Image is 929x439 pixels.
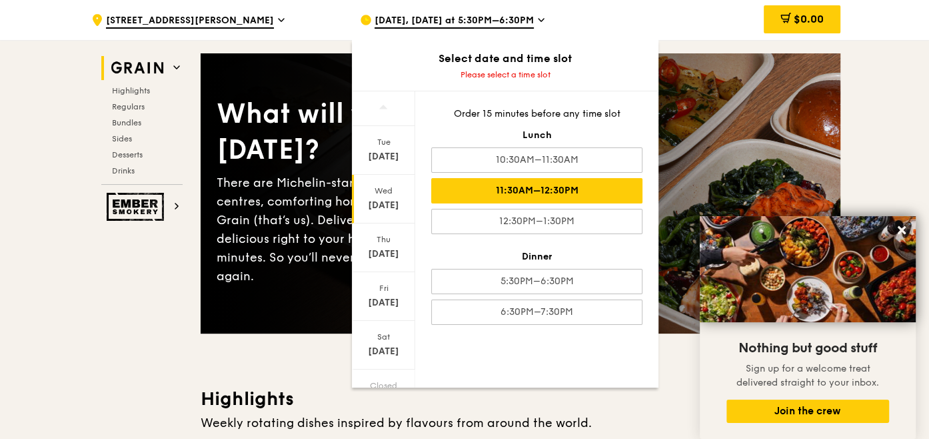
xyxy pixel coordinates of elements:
div: Fri [354,283,413,294]
span: Bundles [112,118,141,127]
button: Close [891,220,912,241]
div: [DATE] [354,248,413,261]
span: Highlights [112,86,150,95]
div: Thu [354,234,413,245]
span: Desserts [112,150,143,159]
div: 5:30PM–6:30PM [431,269,642,294]
img: DSC07876-Edit02-Large.jpeg [700,216,916,322]
div: 12:30PM–1:30PM [431,209,642,234]
div: [DATE] [354,296,413,310]
div: Lunch [431,129,642,142]
div: There are Michelin-star restaurants, hawker centres, comforting home-cooked classics… and Grain (... [217,173,520,286]
span: [DATE], [DATE] at 5:30PM–6:30PM [375,14,534,29]
span: Nothing but good stuff [738,340,877,356]
div: Closed [354,380,413,391]
div: [DATE] [354,150,413,163]
span: [STREET_ADDRESS][PERSON_NAME] [106,14,274,29]
span: Drinks [112,166,135,175]
span: Sides [112,134,132,143]
span: Sign up for a welcome treat delivered straight to your inbox. [736,363,879,388]
span: $0.00 [794,13,824,25]
div: Sat [354,332,413,342]
div: Tue [354,137,413,147]
img: Ember Smokery web logo [107,193,168,221]
div: Select date and time slot [352,51,658,67]
h3: Highlights [201,387,840,411]
div: What will you eat [DATE]? [217,96,520,168]
div: [DATE] [354,199,413,212]
div: 6:30PM–7:30PM [431,300,642,325]
div: 10:30AM–11:30AM [431,147,642,173]
div: Order 15 minutes before any time slot [431,107,642,121]
div: Wed [354,185,413,196]
div: 11:30AM–12:30PM [431,178,642,203]
img: Grain web logo [107,56,168,80]
div: [DATE] [354,345,413,358]
button: Join the crew [726,400,889,423]
span: Regulars [112,102,145,111]
div: Please select a time slot [352,69,658,80]
div: Dinner [431,250,642,264]
div: Weekly rotating dishes inspired by flavours from around the world. [201,414,840,432]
